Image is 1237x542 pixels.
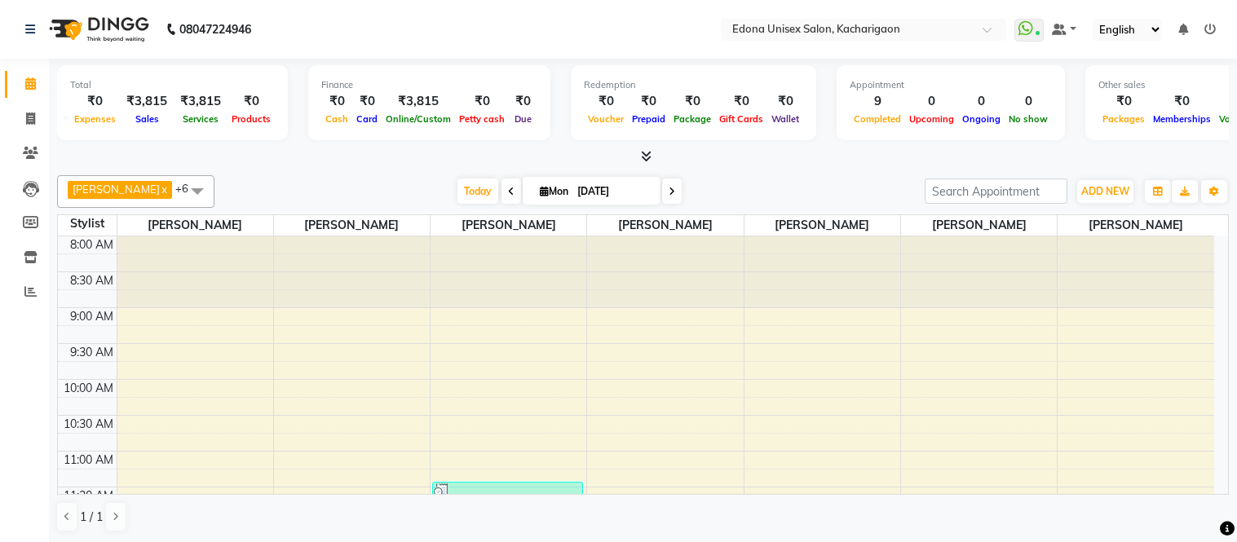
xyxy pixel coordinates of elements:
[352,92,382,111] div: ₹0
[901,215,1057,236] span: [PERSON_NAME]
[925,178,1067,204] input: Search Appointment
[457,178,498,204] span: Today
[1005,113,1052,125] span: No show
[70,113,120,125] span: Expenses
[628,113,669,125] span: Prepaid
[431,215,586,236] span: [PERSON_NAME]
[850,113,905,125] span: Completed
[1005,92,1052,111] div: 0
[42,7,153,52] img: logo
[715,92,767,111] div: ₹0
[669,113,715,125] span: Package
[958,92,1005,111] div: 0
[70,78,275,92] div: Total
[60,380,117,397] div: 10:00 AM
[584,92,628,111] div: ₹0
[175,182,201,195] span: +6
[905,92,958,111] div: 0
[628,92,669,111] div: ₹0
[509,92,537,111] div: ₹0
[1081,185,1129,197] span: ADD NEW
[1098,113,1149,125] span: Packages
[67,272,117,289] div: 8:30 AM
[1077,180,1133,203] button: ADD NEW
[1149,113,1215,125] span: Memberships
[60,487,117,505] div: 11:30 AM
[321,113,352,125] span: Cash
[767,113,803,125] span: Wallet
[744,215,900,236] span: [PERSON_NAME]
[1098,92,1149,111] div: ₹0
[58,215,117,232] div: Stylist
[587,215,743,236] span: [PERSON_NAME]
[905,113,958,125] span: Upcoming
[179,113,223,125] span: Services
[321,78,537,92] div: Finance
[669,92,715,111] div: ₹0
[80,509,103,526] span: 1 / 1
[60,452,117,469] div: 11:00 AM
[228,92,275,111] div: ₹0
[1149,92,1215,111] div: ₹0
[382,113,455,125] span: Online/Custom
[850,92,905,111] div: 9
[321,92,352,111] div: ₹0
[70,92,120,111] div: ₹0
[767,92,803,111] div: ₹0
[536,185,572,197] span: Mon
[455,92,509,111] div: ₹0
[73,183,160,196] span: [PERSON_NAME]
[120,92,174,111] div: ₹3,815
[174,92,228,111] div: ₹3,815
[60,416,117,433] div: 10:30 AM
[352,113,382,125] span: Card
[584,78,803,92] div: Redemption
[382,92,455,111] div: ₹3,815
[160,183,167,196] a: x
[67,308,117,325] div: 9:00 AM
[67,236,117,253] div: 8:00 AM
[510,113,536,125] span: Due
[958,113,1005,125] span: Ongoing
[67,344,117,361] div: 9:30 AM
[584,113,628,125] span: Voucher
[274,215,430,236] span: [PERSON_NAME]
[572,179,654,204] input: 2025-09-01
[179,7,251,52] b: 08047224946
[117,215,273,236] span: [PERSON_NAME]
[715,113,767,125] span: Gift Cards
[228,113,275,125] span: Products
[131,113,163,125] span: Sales
[850,78,1052,92] div: Appointment
[1058,215,1214,236] span: [PERSON_NAME]
[455,113,509,125] span: Petty cash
